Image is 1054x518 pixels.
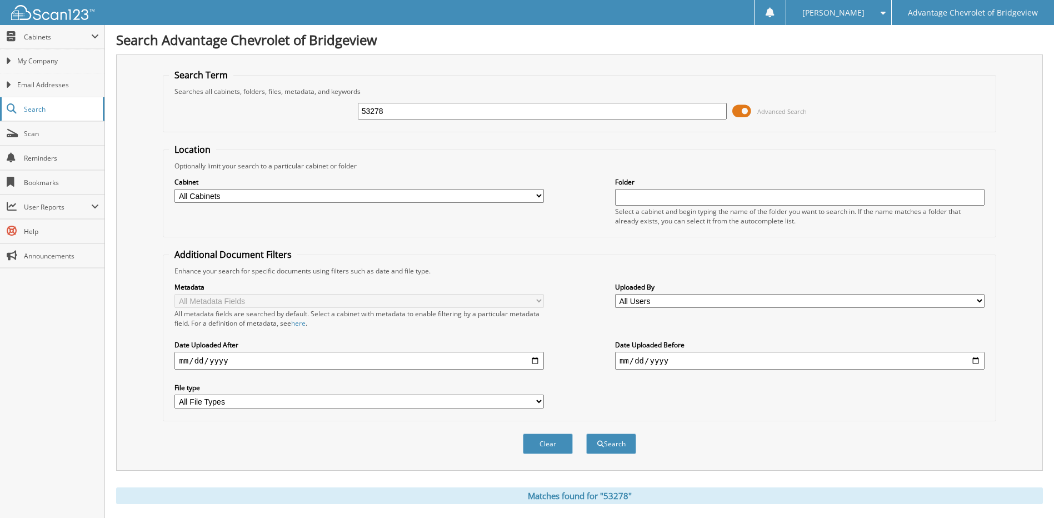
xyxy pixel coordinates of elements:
[116,487,1043,504] div: Matches found for "53278"
[24,129,99,138] span: Scan
[116,31,1043,49] h1: Search Advantage Chevrolet of Bridgeview
[24,153,99,163] span: Reminders
[757,107,807,116] span: Advanced Search
[24,251,99,261] span: Announcements
[615,340,985,350] label: Date Uploaded Before
[11,5,94,20] img: scan123-logo-white.svg
[24,178,99,187] span: Bookmarks
[615,177,985,187] label: Folder
[24,104,97,114] span: Search
[169,143,216,156] legend: Location
[174,383,544,392] label: File type
[174,309,544,328] div: All metadata fields are searched by default. Select a cabinet with metadata to enable filtering b...
[802,9,865,16] span: [PERSON_NAME]
[17,80,99,90] span: Email Addresses
[169,69,233,81] legend: Search Term
[169,161,990,171] div: Optionally limit your search to a particular cabinet or folder
[169,266,990,276] div: Enhance your search for specific documents using filters such as date and file type.
[615,352,985,370] input: end
[169,248,297,261] legend: Additional Document Filters
[24,227,99,236] span: Help
[17,56,99,66] span: My Company
[174,340,544,350] label: Date Uploaded After
[174,177,544,187] label: Cabinet
[174,282,544,292] label: Metadata
[615,282,985,292] label: Uploaded By
[174,352,544,370] input: start
[586,434,636,454] button: Search
[998,465,1054,518] iframe: Chat Widget
[24,202,91,212] span: User Reports
[523,434,573,454] button: Clear
[908,9,1038,16] span: Advantage Chevrolet of Bridgeview
[291,318,306,328] a: here
[615,207,985,226] div: Select a cabinet and begin typing the name of the folder you want to search in. If the name match...
[169,87,990,96] div: Searches all cabinets, folders, files, metadata, and keywords
[24,32,91,42] span: Cabinets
